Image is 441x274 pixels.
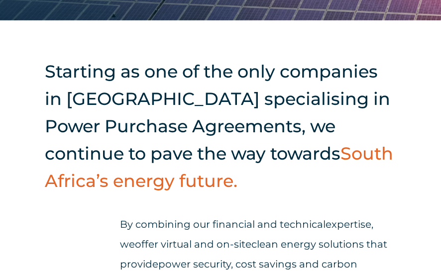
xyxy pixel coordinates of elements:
[120,238,135,250] span: we
[251,238,316,250] span: clean energy
[45,58,396,194] h2: Starting as one of the only companies in [GEOGRAPHIC_DATA] specialising in Power Purchase Agreeme...
[371,218,373,230] span: ,
[120,238,387,270] span: solutions that provide
[326,218,371,230] span: expertise
[45,143,393,191] span: South Africa’s energy future.
[120,218,326,230] span: By combining our financial and technical
[135,238,251,250] span: offer virtual and on-site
